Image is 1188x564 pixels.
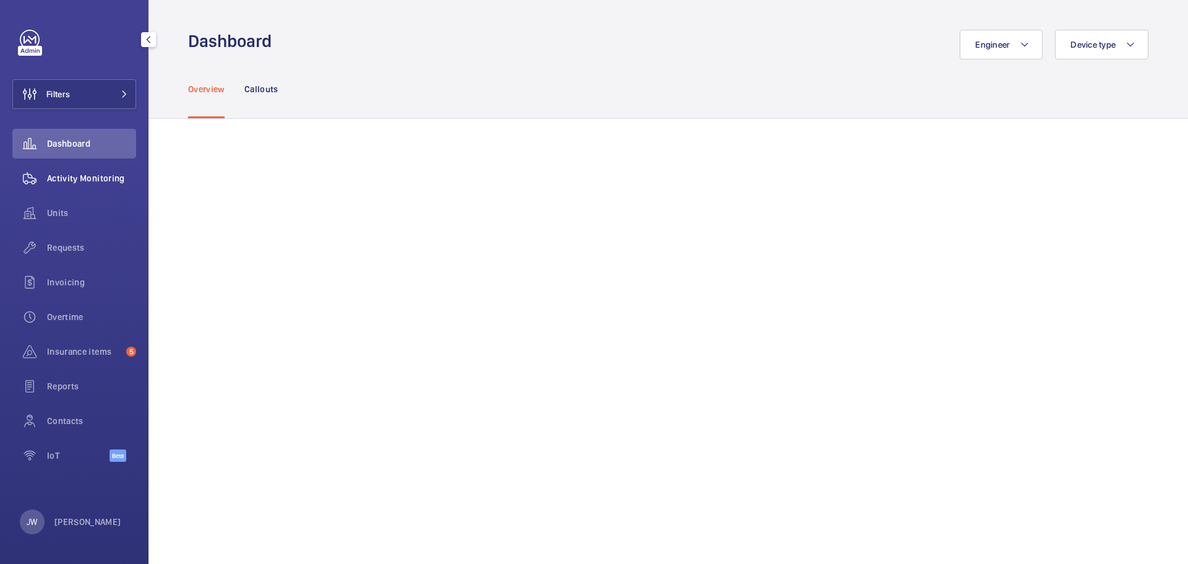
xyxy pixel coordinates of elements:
[47,449,110,462] span: IoT
[126,347,136,357] span: 5
[188,30,279,53] h1: Dashboard
[975,40,1010,50] span: Engineer
[47,241,136,254] span: Requests
[960,30,1043,59] button: Engineer
[12,79,136,109] button: Filters
[47,311,136,323] span: Overtime
[244,83,278,95] p: Callouts
[47,380,136,393] span: Reports
[1070,40,1116,50] span: Device type
[47,172,136,184] span: Activity Monitoring
[54,516,121,528] p: [PERSON_NAME]
[110,449,126,462] span: Beta
[1055,30,1148,59] button: Device type
[188,83,225,95] p: Overview
[47,276,136,289] span: Invoicing
[47,415,136,427] span: Contacts
[27,516,37,528] p: JW
[47,137,136,150] span: Dashboard
[47,345,121,358] span: Insurance items
[46,88,70,100] span: Filters
[47,207,136,219] span: Units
